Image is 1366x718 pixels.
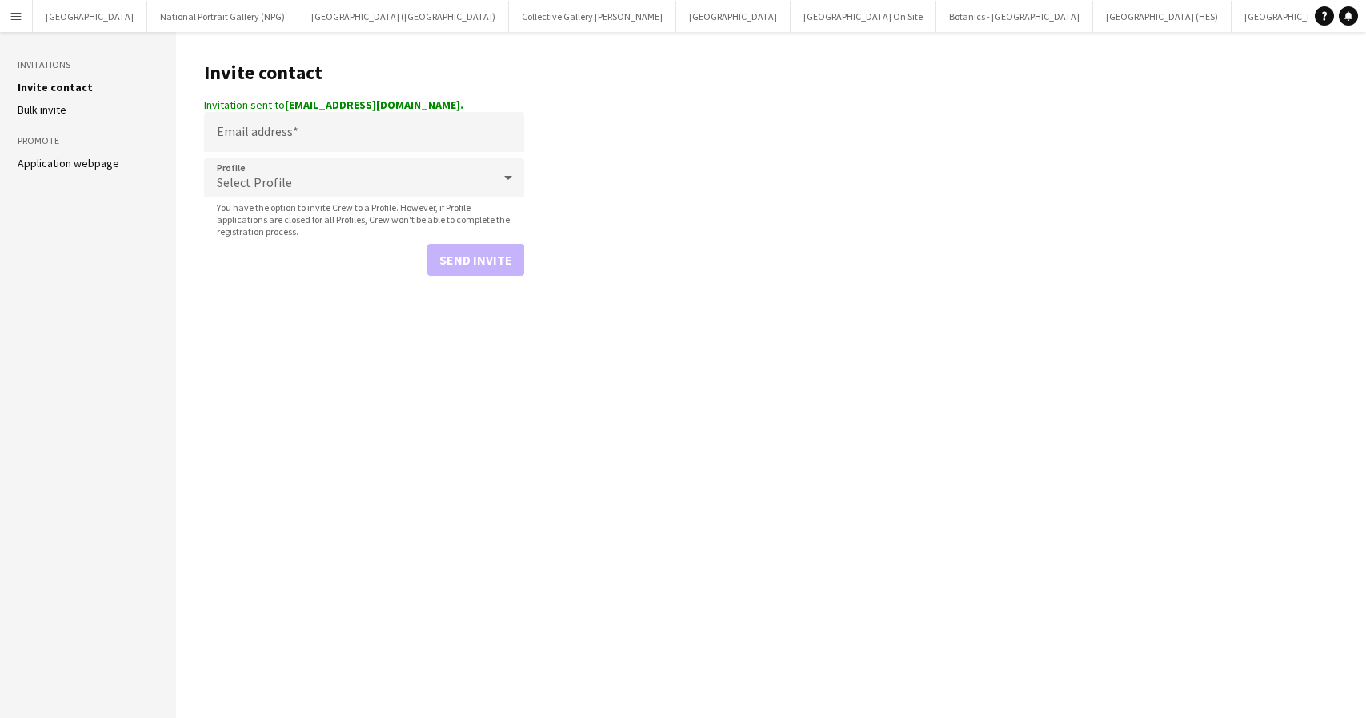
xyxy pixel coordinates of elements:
[33,1,147,32] button: [GEOGRAPHIC_DATA]
[18,80,93,94] a: Invite contact
[18,102,66,117] a: Bulk invite
[204,98,524,112] div: Invitation sent to
[936,1,1093,32] button: Botanics - [GEOGRAPHIC_DATA]
[147,1,298,32] button: National Portrait Gallery (NPG)
[204,61,524,85] h1: Invite contact
[204,201,524,237] span: You have the option to invite Crew to a Profile. However, if Profile applications are closed for ...
[676,1,791,32] button: [GEOGRAPHIC_DATA]
[509,1,676,32] button: Collective Gallery [PERSON_NAME]
[217,174,292,190] span: Select Profile
[1093,1,1232,32] button: [GEOGRAPHIC_DATA] (HES)
[18,156,119,170] a: Application webpage
[285,98,463,112] strong: [EMAIL_ADDRESS][DOMAIN_NAME].
[298,1,509,32] button: [GEOGRAPHIC_DATA] ([GEOGRAPHIC_DATA])
[18,58,158,72] h3: Invitations
[791,1,936,32] button: [GEOGRAPHIC_DATA] On Site
[18,134,158,148] h3: Promote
